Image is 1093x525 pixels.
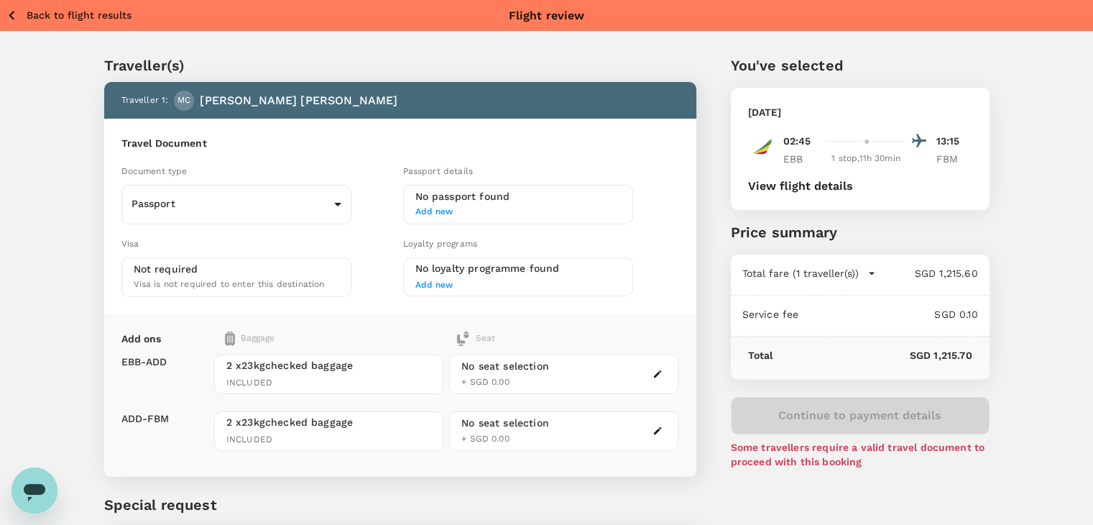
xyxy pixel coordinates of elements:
[456,332,470,346] img: baggage-icon
[415,261,621,277] h6: No loyalty programme found
[783,134,811,149] p: 02:45
[27,8,132,22] p: Back to flight results
[226,433,431,447] span: INCLUDED
[225,332,235,346] img: baggage-icon
[731,222,990,243] p: Price summary
[177,93,190,108] span: MC
[748,180,853,193] button: View flight details
[134,262,198,276] p: Not required
[121,411,170,426] p: ADD - FBM
[748,348,773,362] p: Total
[6,6,132,24] button: Back to flight results
[200,92,397,109] p: [PERSON_NAME] [PERSON_NAME]
[226,358,431,373] span: 2 x 23kg checked baggage
[415,280,453,290] span: Add new
[461,434,509,444] span: + SGD 0.00
[773,348,972,362] p: SGD 1,215.70
[731,55,990,76] p: You've selected
[461,416,549,431] div: No seat selection
[134,279,325,289] span: Visa is not required to enter this destination
[461,377,509,387] span: + SGD 0.00
[121,186,351,222] div: Passport
[11,467,57,513] iframe: Botón para iniciar la ventana de mensajería
[121,166,188,176] span: Document type
[104,55,696,76] p: Traveller(s)
[415,189,621,205] h6: No passport found
[456,332,495,346] div: Seat
[226,376,431,391] span: INCLUDED
[121,136,679,152] h6: Travel Document
[403,166,473,176] span: Passport details
[798,307,977,321] p: SGD 0.10
[936,134,972,149] p: 13:15
[226,415,431,429] span: 2 x 23kg checked baggage
[742,266,876,280] button: Total fare (1 traveller(s))
[876,266,978,280] p: SGD 1,215.60
[403,239,477,249] span: Loyalty programs
[121,239,139,249] span: Visa
[783,152,819,166] p: EBB
[731,440,990,469] p: Some travellers require a valid travel document to proceed with this booking
[121,355,167,369] p: EBB - ADD
[121,93,169,108] p: Traveller 1 :
[415,205,621,219] span: Add new
[748,132,777,161] img: ET
[748,105,782,119] p: [DATE]
[936,152,972,166] p: FBM
[121,332,162,346] p: Add ons
[104,494,696,516] p: Special request
[509,7,585,24] p: Flight review
[828,152,905,166] div: 1 stop , 11h 30min
[132,196,328,211] p: Passport
[461,359,549,374] div: No seat selection
[225,332,392,346] div: Baggage
[742,266,859,280] p: Total fare (1 traveller(s))
[742,307,799,321] p: Service fee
